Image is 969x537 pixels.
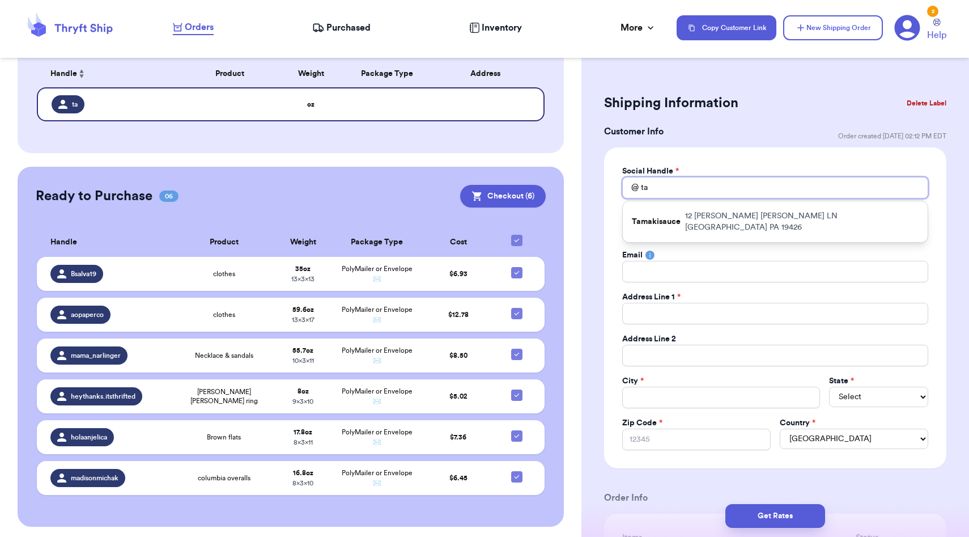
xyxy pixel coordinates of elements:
[36,187,152,205] h2: Ready to Purchase
[213,310,235,319] span: clothes
[297,388,309,395] strong: 8 oz
[293,470,313,476] strong: 16.8 oz
[677,15,776,40] button: Copy Customer Link
[175,228,273,257] th: Product
[460,185,546,208] button: Checkout (6)
[622,250,643,261] label: Email
[71,473,118,483] span: madisonmichak
[195,351,253,360] span: Necklace & sandals
[927,28,946,42] span: Help
[838,132,946,141] span: Order created: [DATE] 02:12 PM EDT
[181,387,266,405] span: [PERSON_NAME] [PERSON_NAME] ring
[292,316,314,323] span: 13 x 3 x 17
[312,21,371,35] a: Purchased
[622,291,681,303] label: Address Line 1
[292,357,314,364] span: 10 x 3 x 11
[894,15,920,41] a: 2
[294,429,312,435] strong: 17.8 oz
[449,393,467,400] span: $ 5.02
[604,491,946,505] h3: Order Info
[342,306,413,323] span: PolyMailer or Envelope ✉️
[179,60,280,87] th: Product
[326,21,371,35] span: Purchased
[449,475,467,481] span: $ 6.45
[622,177,639,198] div: @
[927,6,938,17] div: 2
[620,21,656,35] div: More
[783,15,883,40] button: New Shipping Order
[72,100,78,109] span: ta
[307,101,314,108] strong: oz
[342,429,413,446] span: PolyMailer or Envelope ✉️
[449,352,467,359] span: $ 8.50
[622,429,771,450] input: 12345
[292,398,313,405] span: 9 x 3 x 10
[71,392,135,401] span: heythanks.itsthrifted
[482,21,522,35] span: Inventory
[622,417,662,429] label: Zip Code
[185,20,214,34] span: Orders
[291,276,314,282] span: 13 x 3 x 13
[198,473,250,483] span: columbia overalls
[342,60,433,87] th: Package Type
[292,347,313,354] strong: 55.7 oz
[295,265,311,272] strong: 35 oz
[274,228,333,257] th: Weight
[725,504,825,528] button: Get Rates
[604,94,738,112] h2: Shipping Information
[622,166,679,177] label: Social Handle
[159,191,178,202] span: 06
[342,265,413,282] span: PolyMailer or Envelope ✉️
[207,433,241,442] span: Brown flats
[71,269,96,278] span: Bsalva19
[333,228,422,257] th: Package Type
[77,67,86,81] button: Sort ascending
[294,439,313,446] span: 8 x 3 x 11
[448,311,469,318] span: $ 12.78
[213,269,235,278] span: clothes
[632,216,681,227] p: Tamakisauce
[292,306,314,313] strong: 59.6 oz
[71,310,104,319] span: aopaperco
[173,20,214,35] a: Orders
[902,91,951,116] button: Delete Label
[292,480,313,487] span: 8 x 3 x 10
[450,434,466,441] span: $ 7.36
[469,21,522,35] a: Inventory
[342,347,413,364] span: PolyMailer or Envelope ✉️
[71,351,121,360] span: mama_narlinger
[71,433,107,442] span: holaanjelica
[622,333,676,345] label: Address Line 2
[50,236,77,248] span: Handle
[433,60,545,87] th: Address
[927,19,946,42] a: Help
[829,375,854,387] label: State
[50,68,77,80] span: Handle
[622,375,644,387] label: City
[685,210,919,233] p: 12 [PERSON_NAME] [PERSON_NAME] LN [GEOGRAPHIC_DATA] PA 19426
[342,470,413,487] span: PolyMailer or Envelope ✉️
[449,270,467,277] span: $ 6.93
[280,60,342,87] th: Weight
[342,388,413,405] span: PolyMailer or Envelope ✉️
[780,417,815,429] label: Country
[604,125,664,138] h3: Customer Info
[422,228,496,257] th: Cost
